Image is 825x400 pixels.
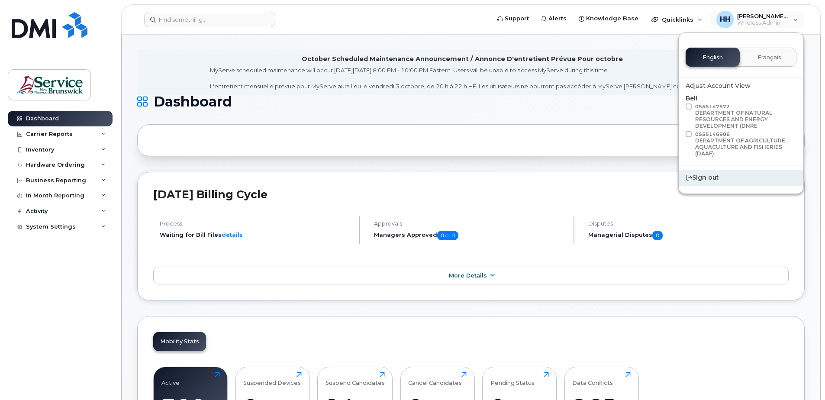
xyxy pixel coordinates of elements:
[302,55,623,64] div: October Scheduled Maintenance Announcement / Annonce D'entretient Prévue Pour octobre
[686,94,796,158] div: Bell
[210,66,714,90] div: MyServe scheduled maintenance will occur [DATE][DATE] 8:00 PM - 10:00 PM Eastern. Users will be u...
[695,137,794,157] div: DEPARTMENT OF AGRICULTURE, AQUACULTURE AND FISHERIES (DAAF)
[695,103,794,129] span: 0555147572
[154,95,232,108] span: Dashboard
[222,231,243,238] a: details
[572,372,613,386] div: Data Conflicts
[374,220,566,227] h4: Approvals
[490,372,535,386] div: Pending Status
[695,110,794,129] div: DEPARTMENT OF NATURAL RESOURCES AND ENERGY DEVELOPMENT (DNRE
[160,231,352,239] li: Waiting for Bill Files
[588,231,789,240] h5: Managerial Disputes
[449,272,487,279] span: More Details
[686,81,796,90] div: Adjust Account View
[757,54,781,61] span: Français
[243,372,301,386] div: Suspended Devices
[161,372,180,386] div: Active
[374,231,566,240] h5: Managers Approved
[679,170,803,186] div: Sign out
[695,131,794,157] span: 0555146906
[325,372,385,386] div: Suspend Candidates
[652,231,663,240] span: 0
[588,220,789,227] h4: Disputes
[153,188,789,201] h2: [DATE] Billing Cycle
[437,231,458,240] span: 0 of 0
[408,372,462,386] div: Cancel Candidates
[160,220,352,227] h4: Process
